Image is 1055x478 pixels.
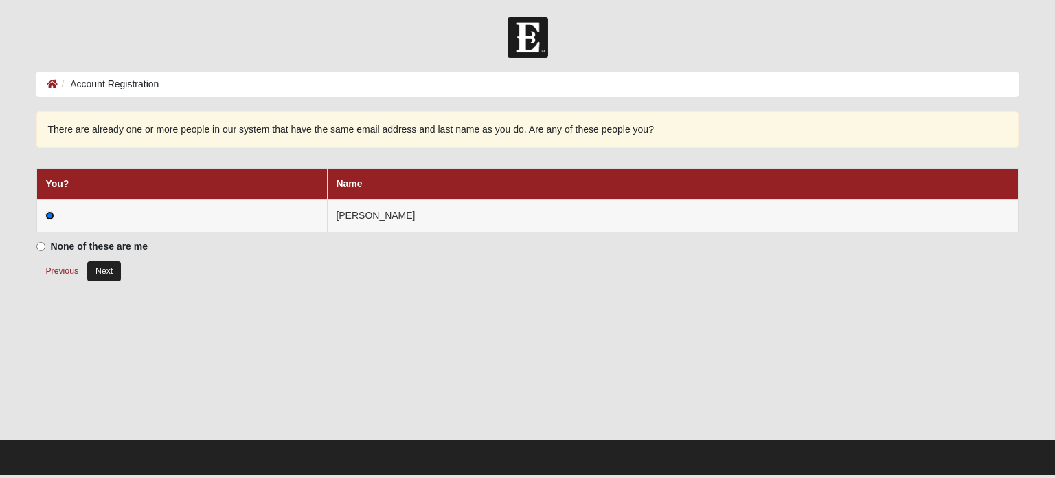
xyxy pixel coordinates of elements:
input: None of these are me [36,242,45,251]
td: [PERSON_NAME] [328,199,1018,232]
th: You? [37,168,328,199]
strong: None of these are me [50,241,148,252]
button: Previous [36,261,87,282]
button: Next [87,261,121,281]
li: Account Registration [58,77,159,91]
th: Name [328,168,1018,199]
div: There are already one or more people in our system that have the same email address and last name... [36,111,1018,148]
img: Church of Eleven22 Logo [508,17,548,58]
